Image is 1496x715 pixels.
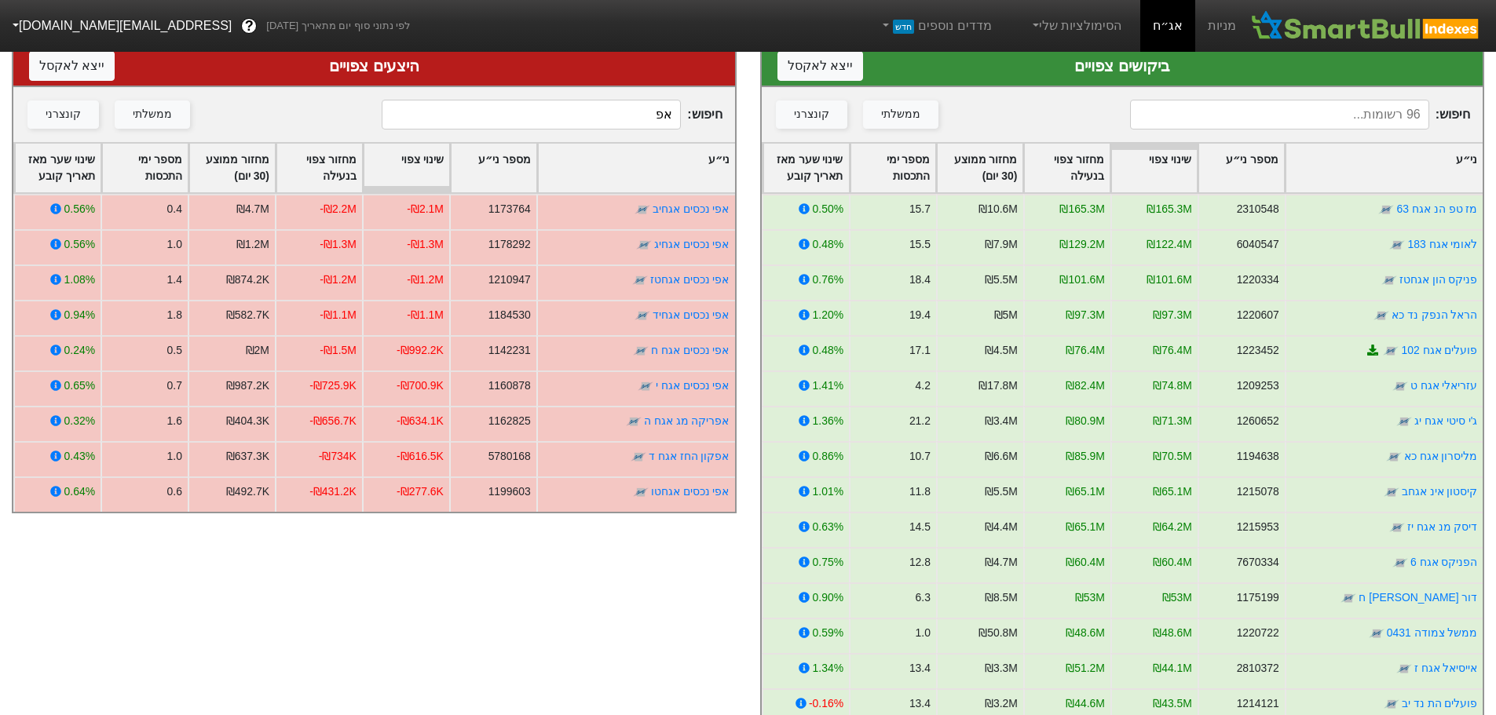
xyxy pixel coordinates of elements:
[1236,201,1278,217] div: 2310548
[1236,413,1278,429] div: 1260652
[538,144,735,192] div: Toggle SortBy
[1066,695,1105,712] div: ₪44.6M
[881,106,920,123] div: ממשלתי
[1286,144,1483,192] div: Toggle SortBy
[488,307,531,323] div: 1184530
[1074,589,1104,606] div: ₪53M
[1386,626,1477,639] a: ממשל צמודה 0431
[984,483,1017,500] div: ₪5.5M
[1111,144,1197,192] div: Toggle SortBy
[1066,625,1105,641] div: ₪48.6M
[1383,343,1399,359] img: tase link
[1406,520,1477,533] a: דיסק מנ אגח יז
[407,201,444,217] div: -₪2.1M
[1236,625,1278,641] div: 1220722
[649,450,730,462] a: אפקון החז אגח ד
[167,272,182,288] div: 1.4
[64,413,95,429] div: 0.32%
[488,201,531,217] div: 1173764
[909,342,930,359] div: 17.1
[245,16,254,37] span: ?
[1161,589,1191,606] div: ₪53M
[1236,519,1278,535] div: 1215953
[978,378,1018,394] div: ₪17.8M
[226,272,269,288] div: ₪874.2K
[984,272,1017,288] div: ₪5.5M
[1249,10,1483,42] img: SmartBull
[320,201,357,217] div: -₪2.2M
[1236,236,1278,253] div: 6040547
[488,483,531,500] div: 1199603
[812,660,843,677] div: 1.34%
[407,236,444,253] div: -₪1.3M
[893,20,914,34] span: חדש
[863,100,938,129] button: ממשלתי
[64,201,95,217] div: 0.56%
[1381,272,1396,288] img: tase link
[1236,660,1278,677] div: 2810372
[1066,660,1105,677] div: ₪51.2M
[1236,272,1278,288] div: 1220334
[488,342,531,359] div: 1142231
[812,201,843,217] div: 0.50%
[1066,307,1105,323] div: ₪97.3M
[1403,450,1477,462] a: מליסרון אגח כא
[319,448,357,465] div: -₪734K
[909,554,930,571] div: 12.8
[632,272,648,288] img: tase link
[993,307,1017,323] div: ₪5M
[1341,590,1356,606] img: tase link
[1373,308,1388,323] img: tase link
[1236,589,1278,606] div: 1175199
[29,51,115,81] button: ייצא לאקסל
[46,106,81,123] div: קונצרני
[64,342,95,359] div: 0.24%
[937,144,1022,192] div: Toggle SortBy
[236,201,269,217] div: ₪4.7M
[638,378,653,394] img: tase link
[1407,238,1477,250] a: לאומי אגח 183
[309,378,357,394] div: -₪725.9K
[1130,100,1470,130] span: חיפוש :
[1059,236,1104,253] div: ₪129.2M
[226,307,269,323] div: ₪582.7K
[320,307,357,323] div: -₪1.1M
[1153,307,1192,323] div: ₪97.3M
[984,589,1017,606] div: ₪8.5M
[167,378,182,394] div: 0.7
[320,342,357,359] div: -₪1.5M
[115,100,190,129] button: ממשלתי
[64,236,95,253] div: 0.56%
[1153,660,1192,677] div: ₪44.1M
[407,272,444,288] div: -₪1.2M
[873,10,998,42] a: מדדים נוספיםחדש
[915,378,930,394] div: 4.2
[226,483,269,500] div: ₪492.7K
[812,625,843,641] div: 0.59%
[636,237,652,253] img: tase link
[794,106,829,123] div: קונצרני
[397,448,444,465] div: -₪616.5K
[64,272,95,288] div: 1.08%
[984,660,1017,677] div: ₪3.3M
[635,308,650,323] img: tase link
[1066,554,1105,571] div: ₪60.4M
[27,100,99,129] button: קונצרני
[246,342,269,359] div: ₪2M
[1399,273,1477,286] a: פניקס הון אגחטז
[1383,484,1399,500] img: tase link
[1024,144,1110,192] div: Toggle SortBy
[1378,202,1394,217] img: tase link
[1066,519,1105,535] div: ₪65.1M
[1147,272,1191,288] div: ₪101.6M
[915,625,930,641] div: 1.0
[167,236,182,253] div: 1.0
[167,307,182,323] div: 1.8
[1414,662,1477,674] a: אייסיאל אגח ז
[909,236,930,253] div: 15.5
[653,308,730,321] a: אפי נכסים אגחיד
[29,54,719,78] div: היצעים צפויים
[909,695,930,712] div: 13.4
[1236,695,1278,712] div: 1214121
[1414,414,1477,427] a: ג'י סיטי אגח יג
